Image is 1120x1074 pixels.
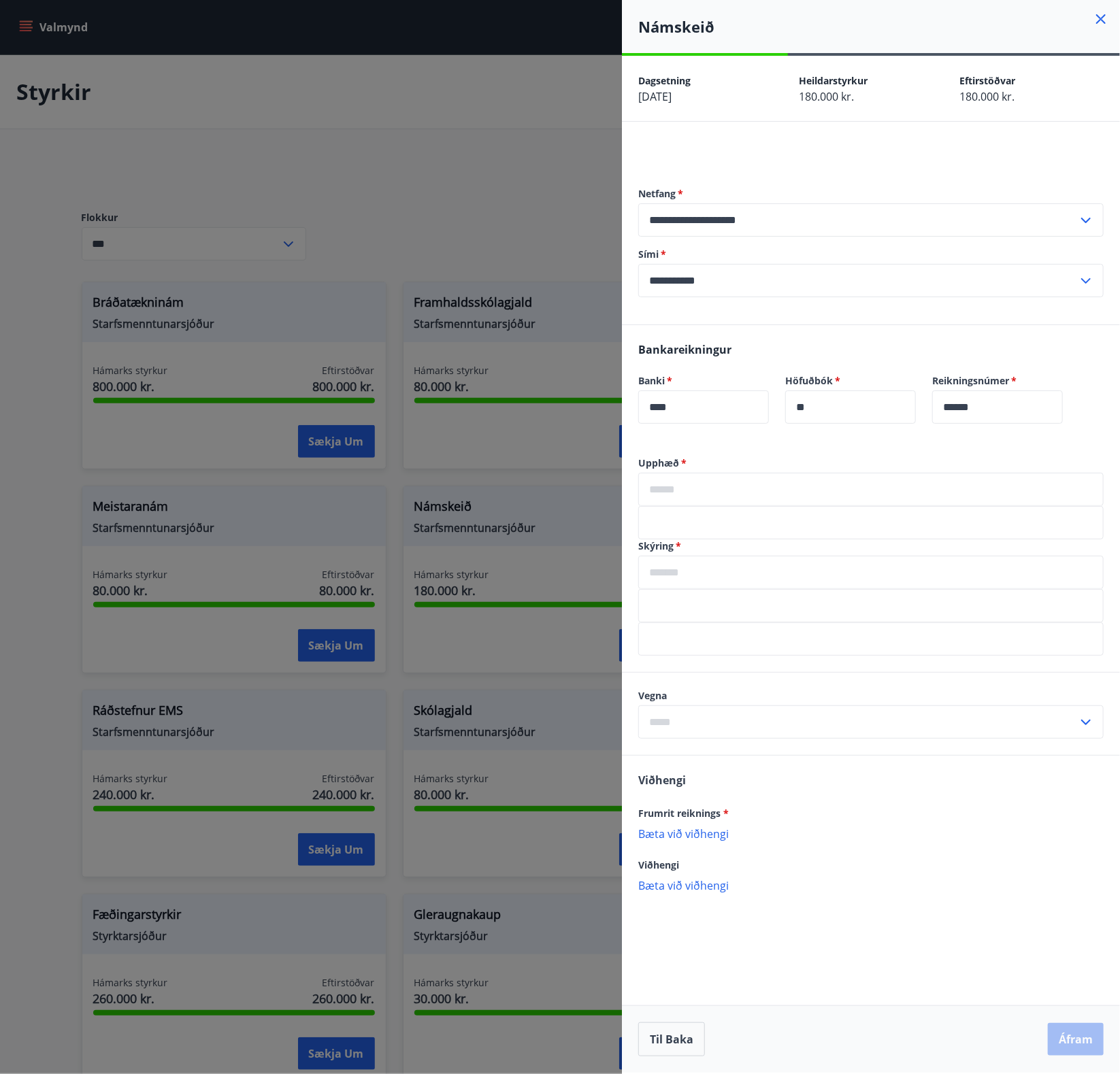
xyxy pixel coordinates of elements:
[638,807,729,820] span: Frumrit reiknings
[785,374,916,388] label: Höfuðbók
[638,16,1120,37] h4: Námskeið
[932,374,1063,388] label: Reikningsnúmer
[638,878,1104,892] p: Bæta við viðhengi
[638,826,1104,840] p: Bæta við viðhengi
[638,773,686,788] span: Viðhengi
[638,473,1104,506] div: Upphæð
[638,858,679,871] span: Viðhengi
[959,89,1015,104] span: 180.000 kr.
[959,74,1015,87] span: Eftirstöðvar
[638,539,1104,553] label: Skýring
[638,342,731,357] span: Bankareikningur
[638,689,1104,703] label: Vegna
[638,187,1104,201] label: Netfang
[638,556,1104,589] div: Skýring
[638,248,1104,261] label: Sími
[638,456,1104,470] label: Upphæð
[799,74,868,87] span: Heildarstyrkur
[638,374,769,388] label: Banki
[799,89,854,104] span: 180.000 kr.
[638,89,672,104] span: [DATE]
[638,74,691,87] span: Dagsetning
[638,1022,705,1056] button: Til baka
